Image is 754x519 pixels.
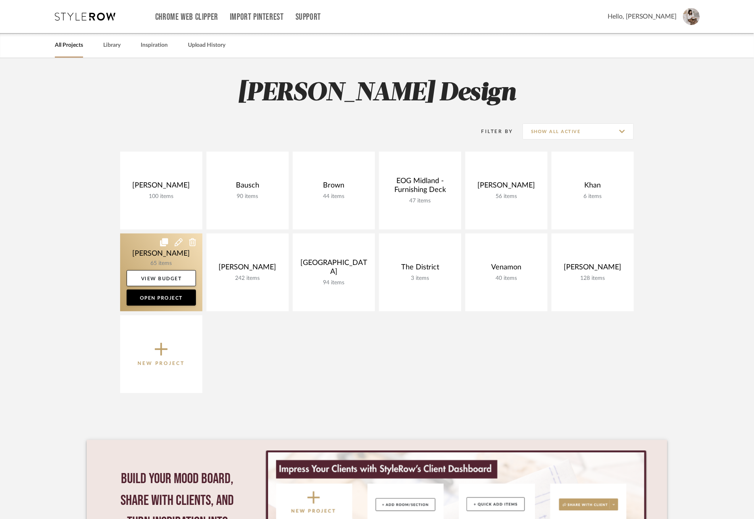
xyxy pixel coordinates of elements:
[472,263,541,275] div: Venamon
[213,275,282,282] div: 242 items
[138,359,185,367] p: New Project
[188,40,225,51] a: Upload History
[230,14,284,21] a: Import Pinterest
[299,181,369,193] div: Brown
[472,181,541,193] div: [PERSON_NAME]
[141,40,168,51] a: Inspiration
[385,198,455,204] div: 47 items
[155,14,218,21] a: Chrome Web Clipper
[558,275,627,282] div: 128 items
[558,193,627,200] div: 6 items
[103,40,121,51] a: Library
[127,193,196,200] div: 100 items
[385,275,455,282] div: 3 items
[299,279,369,286] div: 94 items
[608,12,677,21] span: Hello, [PERSON_NAME]
[87,78,667,108] h2: [PERSON_NAME] Design
[55,40,83,51] a: All Projects
[127,290,196,306] a: Open Project
[127,181,196,193] div: [PERSON_NAME]
[127,270,196,286] a: View Budget
[683,8,700,25] img: avatar
[385,177,455,198] div: EOG Midland - Furnishing Deck
[213,263,282,275] div: [PERSON_NAME]
[299,193,369,200] div: 44 items
[120,315,202,393] button: New Project
[558,263,627,275] div: [PERSON_NAME]
[385,263,455,275] div: The District
[472,275,541,282] div: 40 items
[472,193,541,200] div: 56 items
[296,14,321,21] a: Support
[213,181,282,193] div: Bausch
[471,127,513,135] div: Filter By
[299,258,369,279] div: [GEOGRAPHIC_DATA]
[558,181,627,193] div: Khan
[213,193,282,200] div: 90 items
